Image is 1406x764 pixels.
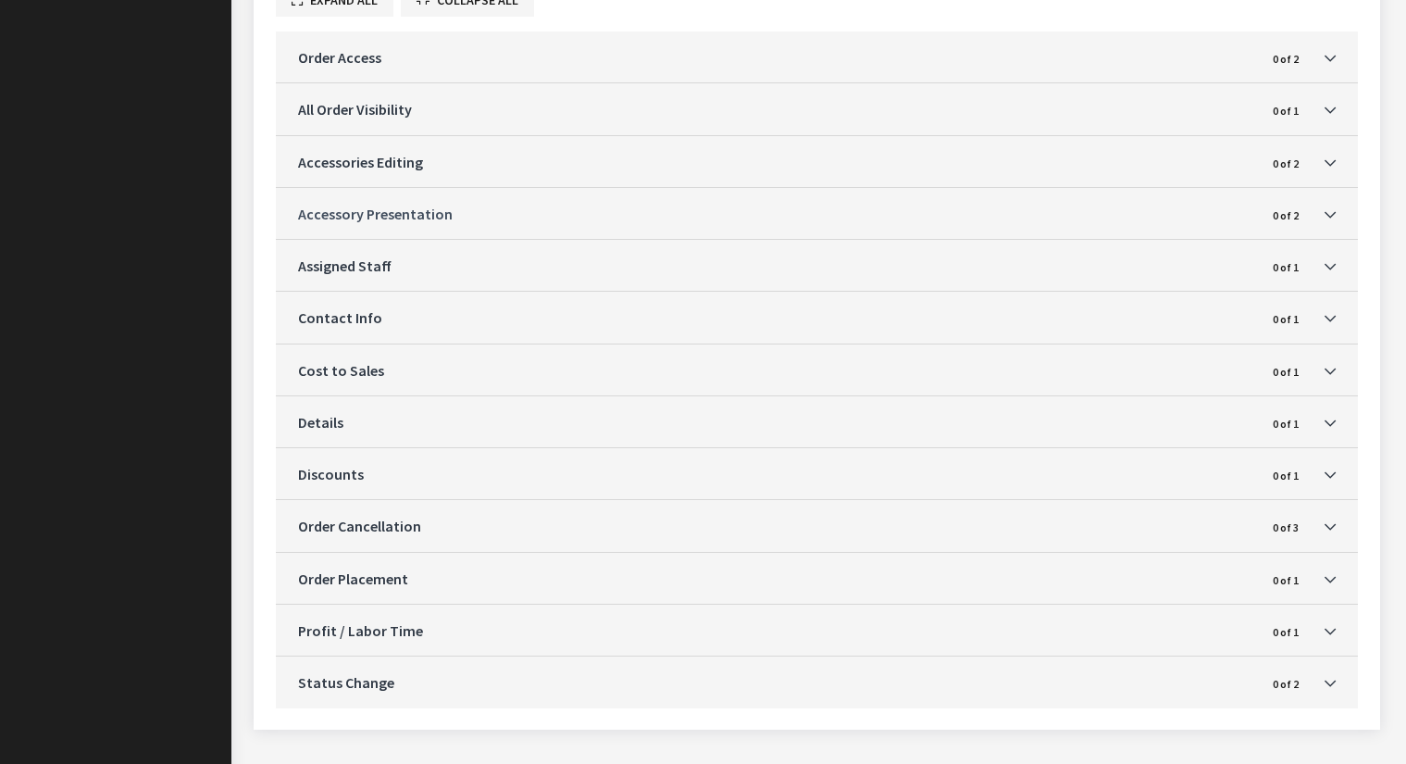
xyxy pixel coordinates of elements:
span: 0 of 1 [1265,467,1306,485]
a: Status Change [298,671,1265,694]
span: 0 of 1 [1265,623,1306,642]
span: 0 of 2 [1265,207,1306,225]
a: Toggle Accordion [1265,359,1336,382]
span: 0 of 2 [1265,50,1306,69]
a: Assigned Staff [298,255,1265,277]
span: 0 of 1 [1265,571,1306,590]
span: 0 of 3 [1265,519,1306,537]
span: 0 of 1 [1265,310,1306,329]
a: Toggle Accordion [1265,307,1336,329]
a: Order Placement [298,568,1265,590]
a: Accessories Editing [298,151,1265,173]
span: 0 of 1 [1265,102,1306,120]
a: Toggle Accordion [1265,620,1336,642]
a: Contact Info [298,307,1265,329]
a: Toggle Accordion [1265,671,1336,694]
span: 0 of 2 [1265,675,1306,694]
a: Details [298,411,1265,433]
a: Toggle Accordion [1265,46,1336,69]
a: All Order Visibility [298,98,1265,120]
a: Toggle Accordion [1265,463,1336,485]
a: Toggle Accordion [1265,515,1336,537]
span: 0 of 1 [1265,415,1306,433]
a: Cost to Sales [298,359,1265,382]
a: Toggle Accordion [1265,255,1336,277]
a: Toggle Accordion [1265,568,1336,590]
a: Toggle Accordion [1265,98,1336,120]
a: Accessory Presentation [298,203,1265,225]
a: Discounts [298,463,1265,485]
span: 0 of 1 [1265,362,1306,381]
span: 0 of 1 [1265,258,1306,277]
a: Toggle Accordion [1265,151,1336,173]
a: Profit / Labor Time [298,620,1265,642]
a: Toggle Accordion [1265,411,1336,433]
a: Toggle Accordion [1265,203,1336,225]
span: 0 of 2 [1265,154,1306,172]
a: Order Access [298,46,1265,69]
a: Order Cancellation [298,515,1265,537]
